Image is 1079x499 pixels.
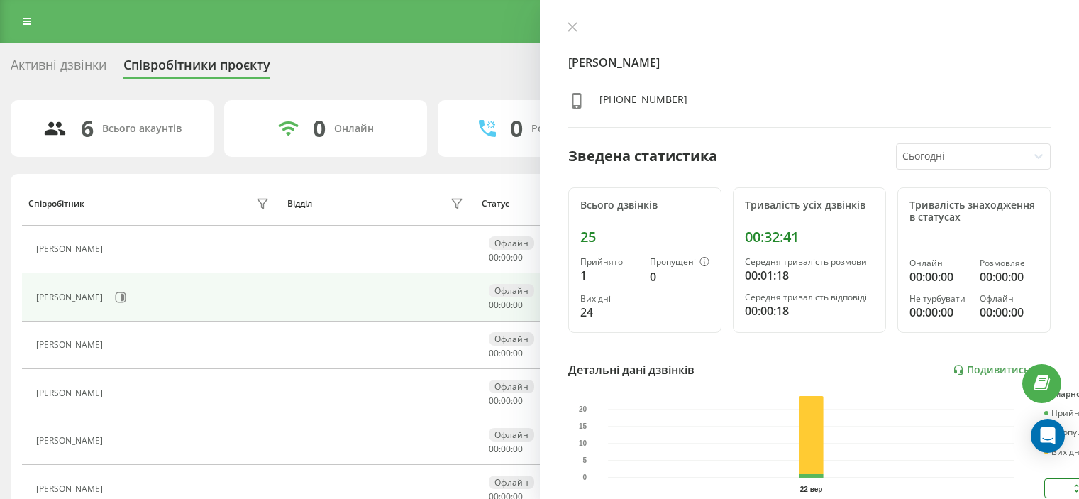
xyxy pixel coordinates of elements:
div: 24 [580,304,638,321]
span: 00 [489,347,499,359]
div: Середня тривалість відповіді [745,292,874,302]
div: 0 [313,115,326,142]
div: [PHONE_NUMBER] [599,92,687,113]
div: [PERSON_NAME] [36,244,106,254]
span: 00 [489,299,499,311]
div: Онлайн [909,258,968,268]
span: 00 [501,299,511,311]
span: 00 [501,395,511,407]
div: Статус [482,199,509,209]
div: Офлайн [489,380,534,393]
div: Не турбувати [909,294,968,304]
div: Відділ [287,199,312,209]
div: 0 [510,115,523,142]
div: Офлайн [489,428,534,442]
div: 25 [580,229,709,246]
a: Подивитись звіт [953,364,1051,376]
div: Офлайн [489,284,534,297]
div: Офлайн [489,236,534,250]
div: 00:00:00 [909,268,968,285]
div: 1 [580,267,638,284]
div: Офлайн [489,332,534,346]
div: Активні дзвінки [11,57,106,79]
h4: [PERSON_NAME] [568,54,1051,71]
div: Співробітники проєкту [123,57,270,79]
div: 00:00:18 [745,302,874,319]
div: [PERSON_NAME] [36,484,106,494]
span: 00 [501,443,511,455]
div: : : [489,300,523,310]
div: Співробітник [28,199,84,209]
div: [PERSON_NAME] [36,340,106,350]
div: Тривалість знаходження в статусах [909,199,1039,224]
span: 00 [513,443,523,455]
div: Пропущені [650,257,709,268]
span: 00 [489,395,499,407]
div: Всього акаунтів [102,123,182,135]
div: Детальні дані дзвінків [568,361,695,378]
div: Всього дзвінків [580,199,709,212]
div: [PERSON_NAME] [36,436,106,446]
div: Розмовляють [531,123,600,135]
text: 22 вер [799,486,822,493]
div: Офлайн [489,476,534,489]
div: Середня тривалість розмови [745,257,874,267]
div: : : [489,349,523,358]
div: Онлайн [334,123,374,135]
div: 6 [81,115,94,142]
div: [PERSON_NAME] [36,388,106,398]
text: 0 [582,474,587,482]
div: Тривалість усіх дзвінків [745,199,874,212]
div: Зведена статистика [568,146,717,167]
div: 00:00:00 [980,268,1039,285]
div: 00:01:18 [745,267,874,284]
span: 00 [489,251,499,263]
div: : : [489,444,523,454]
span: 00 [501,251,511,263]
text: 5 [582,457,587,465]
span: 00 [513,347,523,359]
span: 00 [513,299,523,311]
div: : : [489,396,523,406]
div: Open Intercom Messenger [1031,419,1065,453]
div: 00:32:41 [745,229,874,246]
div: [PERSON_NAME] [36,292,106,302]
div: Офлайн [980,294,1039,304]
text: 10 [579,440,587,448]
text: 20 [579,406,587,414]
div: : : [489,253,523,263]
span: 00 [501,347,511,359]
span: 00 [489,443,499,455]
text: 15 [579,423,587,431]
span: 00 [513,251,523,263]
span: 00 [513,395,523,407]
div: 00:00:00 [980,304,1039,321]
div: Прийнято [580,257,638,267]
div: 00:00:00 [909,304,968,321]
div: Вихідні [580,294,638,304]
div: 0 [650,268,709,285]
div: Розмовляє [980,258,1039,268]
